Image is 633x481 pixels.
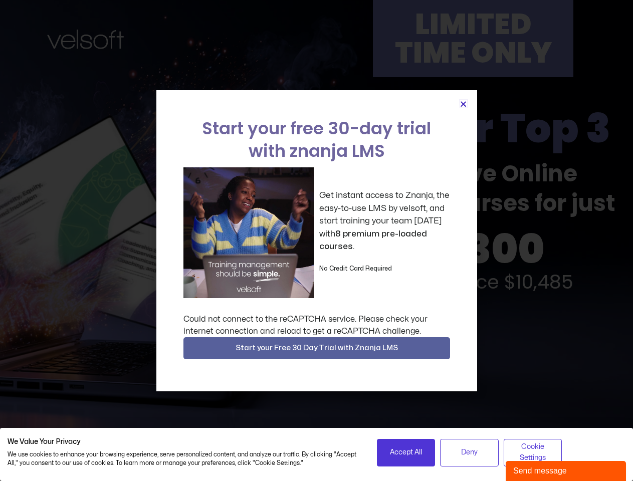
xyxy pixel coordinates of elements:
[183,337,450,359] button: Start your Free 30 Day Trial with Znanja LMS
[506,459,628,481] iframe: chat widget
[183,117,450,162] h2: Start your free 30-day trial with znanja LMS
[461,447,478,458] span: Deny
[504,439,562,466] button: Adjust cookie preferences
[319,189,450,253] p: Get instant access to Znanja, the easy-to-use LMS by velsoft, and start training your team [DATE]...
[183,167,314,298] img: a woman sitting at her laptop dancing
[183,313,450,337] div: Could not connect to the reCAPTCHA service. Please check your internet connection and reload to g...
[390,447,422,458] span: Accept All
[319,229,427,251] strong: 8 premium pre-loaded courses
[8,450,362,467] p: We use cookies to enhance your browsing experience, serve personalized content, and analyze our t...
[460,100,467,108] a: Close
[319,266,392,272] strong: No Credit Card Required
[236,342,398,354] span: Start your Free 30 Day Trial with Znanja LMS
[440,439,499,466] button: Deny all cookies
[377,439,436,466] button: Accept all cookies
[510,441,556,464] span: Cookie Settings
[8,437,362,446] h2: We Value Your Privacy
